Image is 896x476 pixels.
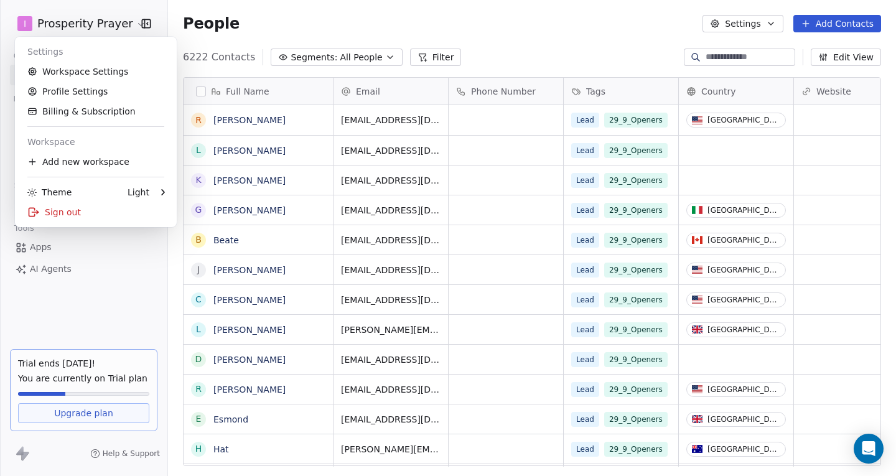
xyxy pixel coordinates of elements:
[195,233,202,246] div: B
[213,325,286,335] a: [PERSON_NAME]
[8,47,55,65] span: Contacts
[27,186,72,198] div: Theme
[213,235,239,245] a: Beate
[707,445,780,454] div: [GEOGRAPHIC_DATA]
[30,263,72,276] span: AI Agents
[341,174,441,187] span: [EMAIL_ADDRESS][DOMAIN_NAME]
[341,234,441,246] span: [EMAIL_ADDRESS][DOMAIN_NAME]
[604,113,668,128] span: 29_9_Openers
[195,174,201,187] div: K
[707,236,780,245] div: [GEOGRAPHIC_DATA]
[571,203,599,218] span: Lead
[213,175,286,185] a: [PERSON_NAME]
[707,296,780,304] div: [GEOGRAPHIC_DATA]
[604,292,668,307] span: 29_9_Openers
[195,114,202,127] div: R
[410,49,462,66] button: Filter
[20,82,172,101] a: Profile Settings
[20,42,172,62] div: Settings
[604,173,668,188] span: 29_9_Openers
[701,85,736,98] span: Country
[341,204,441,217] span: [EMAIL_ADDRESS][DOMAIN_NAME]
[571,352,599,367] span: Lead
[604,263,668,278] span: 29_9_Openers
[571,292,599,307] span: Lead
[604,382,668,397] span: 29_9_Openers
[571,442,599,457] span: Lead
[341,114,441,126] span: [EMAIL_ADDRESS][DOMAIN_NAME]
[195,442,202,455] div: H
[707,325,780,334] div: [GEOGRAPHIC_DATA]
[707,206,780,215] div: [GEOGRAPHIC_DATA]
[571,263,599,278] span: Lead
[37,16,133,32] span: Prosperity Prayer
[213,355,286,365] a: [PERSON_NAME]
[707,266,780,274] div: [GEOGRAPHIC_DATA]
[18,357,149,370] div: Trial ends [DATE]!
[341,443,441,455] span: [PERSON_NAME][EMAIL_ADDRESS][DOMAIN_NAME]
[571,113,599,128] span: Lead
[213,146,286,156] a: [PERSON_NAME]
[341,413,441,426] span: [EMAIL_ADDRESS][DOMAIN_NAME]
[9,219,39,238] span: Tools
[213,414,248,424] a: Esmond
[571,382,599,397] span: Lead
[195,383,202,396] div: R
[213,444,229,454] a: Hat
[341,324,441,336] span: [PERSON_NAME][EMAIL_ADDRESS][PERSON_NAME][DOMAIN_NAME]
[20,202,172,222] div: Sign out
[341,264,441,276] span: [EMAIL_ADDRESS][DOMAIN_NAME]
[196,413,202,426] div: E
[24,17,26,30] span: I
[20,132,172,152] div: Workspace
[20,62,172,82] a: Workspace Settings
[604,442,668,457] span: 29_9_Openers
[604,143,668,158] span: 29_9_Openers
[571,322,599,337] span: Lead
[571,143,599,158] span: Lead
[811,49,881,66] button: Edit View
[793,15,881,32] button: Add Contacts
[20,152,172,172] div: Add new workspace
[8,90,59,108] span: Marketing
[184,105,334,467] div: grid
[707,116,780,124] div: [GEOGRAPHIC_DATA]
[195,293,202,306] div: c
[213,385,286,394] a: [PERSON_NAME]
[341,294,441,306] span: [EMAIL_ADDRESS][DOMAIN_NAME]
[471,85,536,98] span: Phone Number
[213,295,286,305] a: [PERSON_NAME]
[195,203,202,217] div: G
[341,144,441,157] span: [EMAIL_ADDRESS][DOMAIN_NAME]
[183,50,255,65] span: 6222 Contacts
[341,353,441,366] span: [EMAIL_ADDRESS][DOMAIN_NAME]
[20,101,172,121] a: Billing & Subscription
[183,14,240,33] span: People
[226,85,269,98] span: Full Name
[571,233,599,248] span: Lead
[854,434,884,464] div: Open Intercom Messenger
[702,15,783,32] button: Settings
[9,176,41,195] span: Sales
[816,85,851,98] span: Website
[707,415,780,424] div: [GEOGRAPHIC_DATA]
[196,323,201,336] div: L
[196,144,201,157] div: L
[213,205,286,215] a: [PERSON_NAME]
[571,412,599,427] span: Lead
[18,372,149,385] span: You are currently on Trial plan
[604,352,668,367] span: 29_9_Openers
[30,241,52,254] span: Apps
[571,173,599,188] span: Lead
[604,203,668,218] span: 29_9_Openers
[54,407,113,419] span: Upgrade plan
[707,385,780,394] div: [GEOGRAPHIC_DATA]
[213,265,286,275] a: [PERSON_NAME]
[340,51,382,64] span: All People
[128,186,149,198] div: Light
[586,85,605,98] span: Tags
[195,353,202,366] div: D
[604,233,668,248] span: 29_9_Openers
[291,51,337,64] span: Segments:
[356,85,380,98] span: Email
